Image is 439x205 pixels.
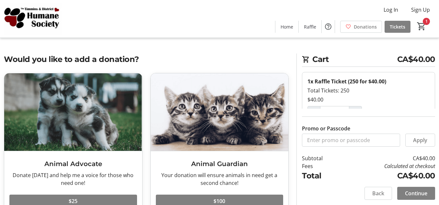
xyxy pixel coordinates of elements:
h2: Cart [302,54,435,67]
div: Your donation will ensure animals in need get a second chance! [156,171,283,187]
button: Increment by one [349,106,362,119]
span: $25 [69,197,77,205]
a: Raffle [299,21,321,33]
button: Continue [397,187,435,200]
span: Raffle [304,23,316,30]
span: CA$40.00 [397,54,435,65]
h3: Animal Advocate [9,159,137,169]
a: Home [275,21,298,33]
label: Promo or Passcode [302,125,350,132]
td: CA$40.00 [341,170,435,182]
button: Cart [416,20,427,32]
span: Log In [384,6,398,14]
a: Donations [340,21,382,33]
td: CA$40.00 [341,154,435,162]
h2: Would you like to add a donation? [4,54,289,65]
button: Remove [386,106,430,119]
img: Animal Advocate [4,73,142,151]
div: 1x Raffle Ticket (250 for $40.00) [307,78,430,85]
td: Calculated at checkout [341,162,435,170]
button: Sign Up [406,5,435,15]
td: Fees [302,162,341,170]
button: Apply [405,134,435,147]
button: Decrement by one [308,106,320,119]
span: Donations [354,23,377,30]
span: Tickets [390,23,405,30]
td: Subtotal [302,154,341,162]
span: Sign Up [411,6,430,14]
span: Apply [413,136,427,144]
div: Donate [DATE] and help me a voice for those who need one! [9,171,137,187]
a: Tickets [385,21,410,33]
input: Enter promo or passcode [302,134,400,147]
img: Animal Guardian [151,73,289,151]
span: Back [372,189,384,197]
button: Back [364,187,392,200]
h3: Animal Guardian [156,159,283,169]
button: Help [322,20,335,33]
img: Timmins and District Humane Society's Logo [4,3,62,35]
td: Total [302,170,341,182]
span: $100 [214,197,225,205]
button: Log In [378,5,403,15]
span: Continue [405,189,427,197]
span: Home [281,23,293,30]
input: Raffle Ticket (250 for $40.00) Quantity [320,106,349,119]
div: Total Tickets: 250 [307,87,430,94]
div: $40.00 [307,96,430,103]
